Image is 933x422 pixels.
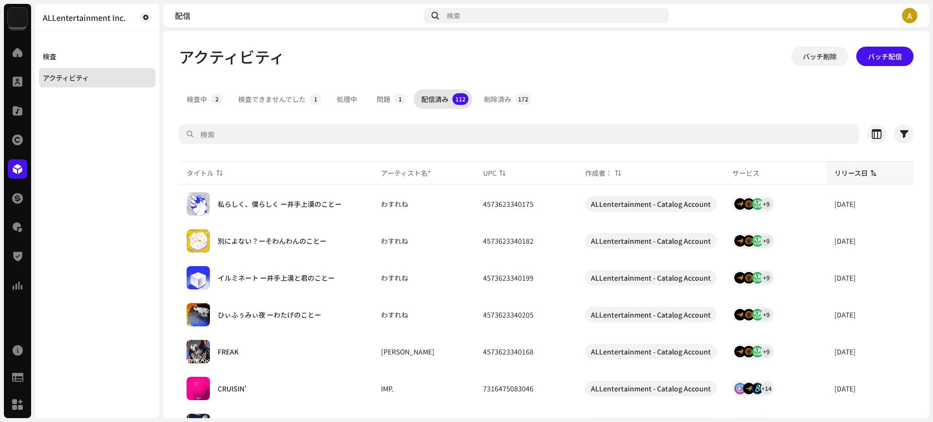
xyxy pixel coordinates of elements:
[211,93,223,105] p-badge: 2
[218,237,327,244] div: 別によない？ーそわんわんのことー
[218,385,246,392] div: CRUISIN'
[834,168,868,178] div: リリース日
[585,168,612,178] div: 作成者：
[187,89,207,109] div: 検査中
[381,348,434,355] div: [PERSON_NAME]
[218,201,342,207] div: 私らしく、僕らしく ー井手上漠のことー
[856,47,914,66] button: バッチ配信
[483,310,534,320] span: 4573623340205
[760,235,772,247] div: +9
[43,74,89,82] div: アクティビティ
[175,12,420,19] div: 配信
[452,93,468,105] p-badge: 112
[394,93,406,105] p-badge: 1
[187,168,214,178] div: タイトル
[179,124,859,144] input: 検索
[834,310,856,320] span: 2022/12/02
[483,199,534,209] span: 4573623340175
[43,14,126,21] div: ALLentertainment Inc.
[179,47,285,66] span: アクティビティ
[484,89,511,109] div: 削除済み
[310,93,321,105] p-badge: 1
[381,201,467,207] span: わすれね
[218,311,321,318] div: ひぃふぅみぃ夜 ーわたげのことー
[39,68,155,87] re-m-nav-item: アクティビティ
[483,273,534,283] span: 4573623340199
[834,384,856,393] span: 2023/08/18
[585,344,717,359] span: ALLentertainment - Catalog Account
[791,47,848,66] button: バッチ削除
[585,381,717,396] span: ALLentertainment - Catalog Account
[902,8,917,23] div: A
[760,272,772,284] div: +9
[381,348,467,355] span: jon-YAKITORY
[337,89,357,109] div: 処理中
[760,383,772,394] div: +14
[834,199,856,209] span: 2022/03/26
[377,89,390,109] div: 問題
[381,274,467,281] span: わすれね
[591,344,711,359] div: ALLentertainment - Catalog Account
[187,377,210,400] img: b7bc795a-4a42-4aff-8a72-8b3d7dc6f7e4
[834,347,856,356] span: 2022/12/29
[591,381,711,396] div: ALLentertainment - Catalog Account
[381,311,467,318] span: わすれね
[187,303,210,326] img: 58dc2ce0-7dd8-40ba-99cb-38e675aeb73c
[381,237,467,244] span: わすれね
[585,270,717,286] span: ALLentertainment - Catalog Account
[381,201,408,207] div: わすれね
[483,347,534,356] span: 4573623340168
[760,346,772,357] div: +9
[187,229,210,253] img: 659110c8-75b5-4178-89d5-40580029df0a
[868,47,902,66] span: バッチ配信
[585,233,717,249] span: ALLentertainment - Catalog Account
[483,384,534,393] span: 7316475083046
[585,196,717,212] span: ALLentertainment - Catalog Account
[591,233,711,249] div: ALLentertainment - Catalog Account
[238,89,306,109] div: 検査できませんでした
[39,47,155,66] re-m-nav-item: 検査
[591,196,711,212] div: ALLentertainment - Catalog Account
[803,47,837,66] span: バッチ削除
[187,340,210,363] img: 58e7a670-1620-430a-b032-374f828c3795
[187,192,210,216] img: d47bf3c3-dd01-4c46-8d2c-1934b834bef4
[381,237,408,244] div: わすれね
[760,198,772,210] div: +9
[187,266,210,289] img: 7c87e827-8456-4cbf-8a65-6a191b6e1f8d
[591,270,711,286] div: ALLentertainment - Catalog Account
[483,236,534,246] span: 4573623340182
[218,348,239,355] div: FREAK
[483,168,497,178] div: UPC
[760,309,772,321] div: +9
[447,12,460,19] span: 検索
[834,236,856,246] span: 2022/05/06
[381,274,408,281] div: わすれね
[381,311,408,318] div: わすれね
[381,385,467,392] span: IMP.
[381,385,394,392] div: IMP.
[43,52,56,60] div: 検査
[585,307,717,322] span: ALLentertainment - Catalog Account
[591,307,711,322] div: ALLentertainment - Catalog Account
[515,93,531,105] p-badge: 172
[218,274,335,281] div: イルミネート ー井手上漠と君のことー
[8,8,27,27] img: c2543a3e-b08b-4b56-986d-89cdf5bdbbc2
[834,273,856,283] span: 2022/07/29
[421,89,449,109] div: 配信済み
